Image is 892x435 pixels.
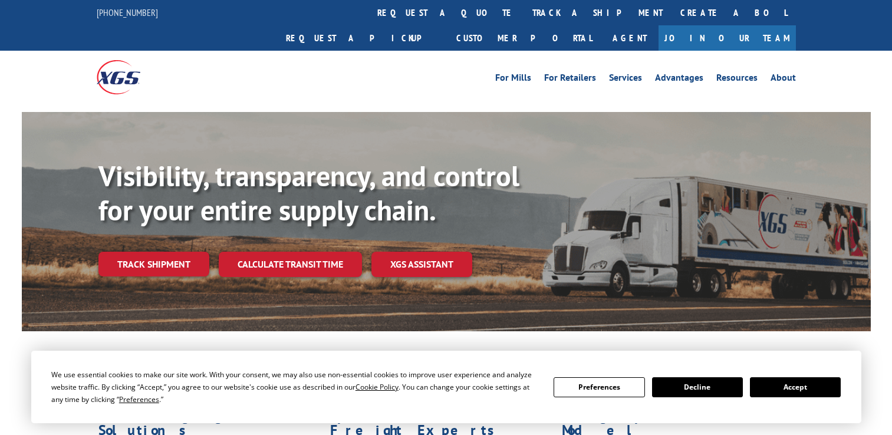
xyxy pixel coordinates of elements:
a: Join Our Team [659,25,796,51]
a: For Retailers [544,73,596,86]
b: Visibility, transparency, and control for your entire supply chain. [98,157,519,228]
a: About [771,73,796,86]
button: Decline [652,377,743,397]
span: Cookie Policy [356,382,399,392]
div: We use essential cookies to make our site work. With your consent, we may also use non-essential ... [51,368,539,406]
a: Calculate transit time [219,252,362,277]
a: Track shipment [98,252,209,276]
a: Services [609,73,642,86]
a: Resources [716,73,758,86]
button: Preferences [554,377,644,397]
span: Preferences [119,394,159,404]
button: Accept [750,377,841,397]
div: Cookie Consent Prompt [31,351,861,423]
a: Request a pickup [277,25,447,51]
a: [PHONE_NUMBER] [97,6,158,18]
a: For Mills [495,73,531,86]
a: XGS ASSISTANT [371,252,472,277]
a: Customer Portal [447,25,601,51]
a: Agent [601,25,659,51]
a: Advantages [655,73,703,86]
